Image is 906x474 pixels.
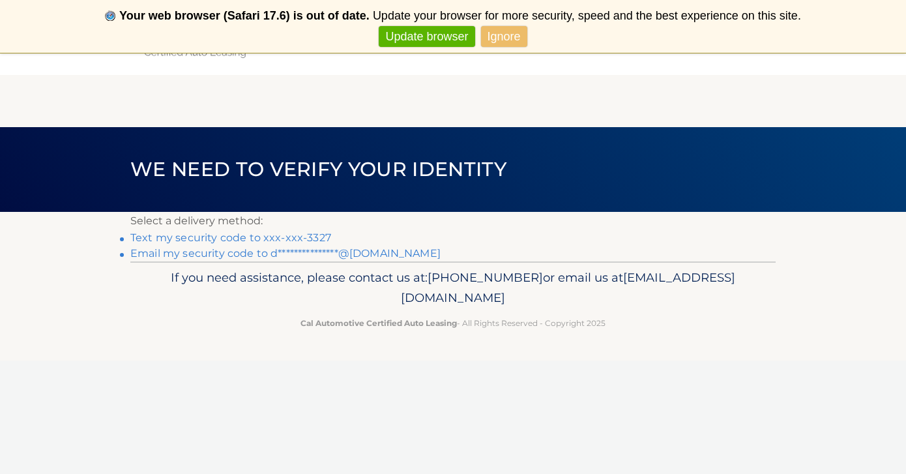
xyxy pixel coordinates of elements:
[300,318,457,328] strong: Cal Automotive Certified Auto Leasing
[373,9,801,22] span: Update your browser for more security, speed and the best experience on this site.
[428,270,543,285] span: [PHONE_NUMBER]
[139,267,767,309] p: If you need assistance, please contact us at: or email us at
[139,316,767,330] p: - All Rights Reserved - Copyright 2025
[379,26,475,48] a: Update browser
[130,212,776,230] p: Select a delivery method:
[130,157,506,181] span: We need to verify your identity
[481,26,527,48] a: Ignore
[119,9,370,22] b: Your web browser (Safari 17.6) is out of date.
[130,231,331,244] a: Text my security code to xxx-xxx-3327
